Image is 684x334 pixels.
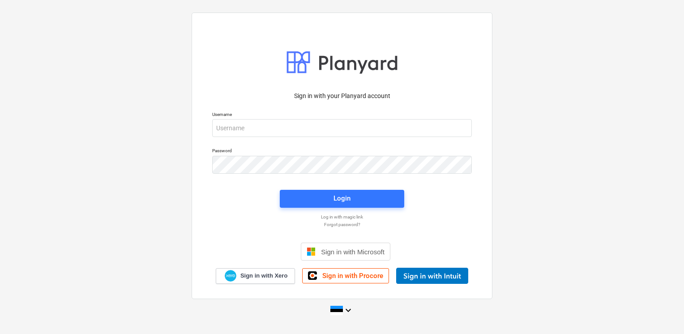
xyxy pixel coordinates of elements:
[240,272,287,280] span: Sign in with Xero
[321,248,385,256] span: Sign in with Microsoft
[343,305,354,316] i: keyboard_arrow_down
[302,268,389,283] a: Sign in with Procore
[212,119,472,137] input: Username
[208,222,476,227] a: Forgot password?
[225,270,236,282] img: Xero logo
[307,247,316,256] img: Microsoft logo
[212,111,472,119] p: Username
[216,268,295,284] a: Sign in with Xero
[280,190,404,208] button: Login
[212,148,472,155] p: Password
[208,214,476,220] a: Log in with magic link
[333,193,351,204] div: Login
[212,91,472,101] p: Sign in with your Planyard account
[322,272,383,280] span: Sign in with Procore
